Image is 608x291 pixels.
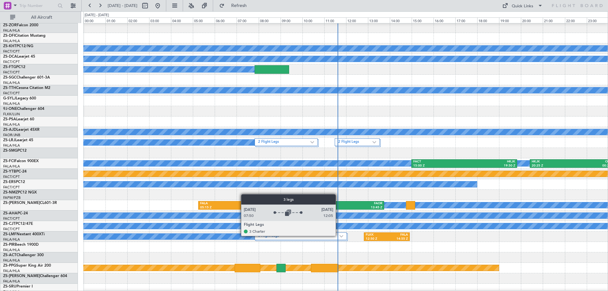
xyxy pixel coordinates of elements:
[324,17,346,23] div: 11:00
[338,140,372,145] label: 2 Flight Legs
[3,60,20,64] a: FACT/CPT
[3,248,20,252] a: FALA/HLA
[3,91,20,96] a: FACT/CPT
[477,17,499,23] div: 18:00
[3,101,20,106] a: FALA/HLA
[258,140,310,145] label: 2 Flight Legs
[3,279,20,284] a: FALA/HLA
[3,216,20,221] a: FACT/CPT
[3,285,16,288] span: ZS-SRU
[259,17,281,23] div: 08:00
[3,65,16,69] span: ZS-FTG
[3,180,16,184] span: ZS-ERS
[16,15,67,20] span: All Aircraft
[3,28,20,33] a: FALA/HLA
[3,285,33,288] a: ZS-SRUPremier I
[3,128,40,132] a: ZS-AJDLearjet 45XR
[387,237,408,241] div: 14:55 Z
[3,86,50,90] a: ZS-TTHCessna Citation M2
[3,170,16,174] span: ZS-YTB
[240,201,280,206] div: HTKJ
[300,206,341,210] div: 09:50 Z
[3,117,16,121] span: ZS-PSA
[226,3,252,8] span: Refresh
[3,222,33,226] a: ZS-CJTPC12/47E
[3,138,33,142] a: ZS-LRJLearjet 45
[3,274,40,278] span: ZS-[PERSON_NAME]
[499,17,521,23] div: 19:00
[366,237,387,241] div: 12:50 Z
[3,76,16,79] span: ZS-SGC
[413,164,464,168] div: 15:00 Z
[3,107,44,111] a: 9J-ONEChallenger 604
[543,17,565,23] div: 21:00
[3,133,20,137] a: FAOR/JNB
[3,174,20,179] a: FACT/CPT
[149,17,171,23] div: 03:00
[413,160,464,164] div: FACT
[3,164,20,169] a: FALA/HLA
[3,55,35,59] a: ZS-DCALearjet 45
[3,23,17,27] span: ZS-ZOR
[3,149,17,153] span: ZS-SMG
[3,264,51,268] a: ZS-PPGSuper King Air 200
[3,34,15,38] span: ZS-DFI
[3,97,36,100] a: G-SYLJLegacy 600
[455,17,477,23] div: 17:00
[171,17,193,23] div: 04:00
[3,212,28,215] a: ZS-AHAPC-24
[3,55,17,59] span: ZS-DCA
[341,201,383,206] div: FAOR
[3,44,16,48] span: ZS-KHT
[387,233,408,237] div: FALA
[237,17,258,23] div: 07:00
[3,274,67,278] a: ZS-[PERSON_NAME]Challenger 604
[464,164,515,168] div: 19:50 Z
[434,17,455,23] div: 16:00
[3,112,20,117] a: FLKK/LUN
[240,206,280,210] div: 09:05 Z
[193,17,215,23] div: 05:00
[341,206,383,210] div: 13:45 Z
[3,243,39,247] a: ZS-PIRBeech 1900D
[3,128,16,132] span: ZS-AJD
[532,160,573,164] div: HKJK
[3,76,50,79] a: ZS-SGCChallenger 601-3A
[3,44,33,48] a: ZS-KHTPC12/NG
[3,80,20,85] a: FALA/HLA
[3,227,20,231] a: FACT/CPT
[412,17,434,23] div: 15:00
[85,13,109,18] div: [DATE] - [DATE]
[3,122,20,127] a: FALA/HLA
[19,1,56,10] input: Trip Number
[3,138,15,142] span: ZS-LRJ
[105,17,127,23] div: 01:00
[3,185,20,190] a: FACT/CPT
[532,164,573,168] div: 20:25 Z
[310,141,314,143] img: arrow-gray.svg
[3,49,20,54] a: FACT/CPT
[3,269,20,273] a: FALA/HLA
[521,17,543,23] div: 20:00
[281,17,302,23] div: 09:00
[366,233,387,237] div: FLKK
[565,17,587,23] div: 22:00
[499,1,546,11] button: Quick Links
[3,258,20,263] a: FALA/HLA
[216,1,254,11] button: Refresh
[3,65,25,69] a: ZS-FTGPC12
[346,17,368,23] div: 12:00
[464,160,515,164] div: HKJK
[368,17,390,23] div: 13:00
[200,201,240,206] div: FALA
[3,34,46,38] a: ZS-DFICitation Mustang
[512,3,533,9] div: Quick Links
[3,212,17,215] span: ZS-AHA
[390,17,412,23] div: 14:00
[127,17,149,23] div: 02:00
[3,201,57,205] a: ZS-[PERSON_NAME]CL601-3R
[300,201,341,206] div: HTKJ
[108,3,137,9] span: [DATE] - [DATE]
[3,97,16,100] span: G-SYLJ
[3,23,38,27] a: ZS-ZORFalcon 2000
